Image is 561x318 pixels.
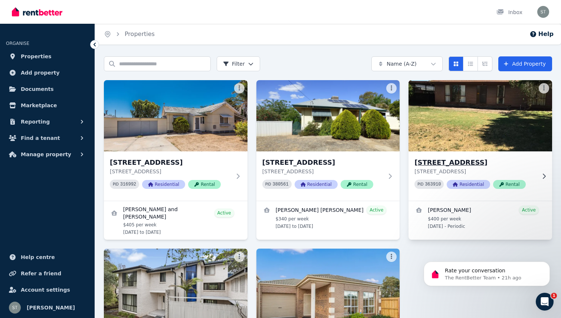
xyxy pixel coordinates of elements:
[256,201,400,234] a: View details for Mark Eric Christensen
[142,180,185,189] span: Residential
[21,134,60,142] span: Find a tenant
[265,182,271,186] small: PID
[234,252,245,262] button: More options
[6,82,89,96] a: Documents
[21,117,50,126] span: Reporting
[256,80,400,201] a: 39 Woolgar Ave, Merredin[STREET_ADDRESS][STREET_ADDRESS]PID 380561ResidentialRental
[21,101,57,110] span: Marketplace
[414,157,536,168] h3: [STREET_ADDRESS]
[449,56,463,71] button: Card view
[6,98,89,113] a: Marketplace
[449,56,492,71] div: View options
[386,83,397,94] button: More options
[463,56,478,71] button: Compact list view
[414,168,536,175] p: [STREET_ADDRESS]
[447,180,490,189] span: Residential
[387,60,417,68] span: Name (A-Z)
[262,168,384,175] p: [STREET_ADDRESS]
[223,60,245,68] span: Filter
[341,180,373,189] span: Rental
[120,182,136,187] code: 316992
[104,80,247,151] img: 27 Cassia Street, Rangeway
[6,282,89,297] a: Account settings
[256,80,400,151] img: 39 Woolgar Ave, Merredin
[425,182,441,187] code: 363910
[6,49,89,64] a: Properties
[217,56,260,71] button: Filter
[6,131,89,145] button: Find a tenant
[21,285,70,294] span: Account settings
[110,168,231,175] p: [STREET_ADDRESS]
[539,83,549,94] button: More options
[21,253,55,262] span: Help centre
[409,201,552,234] a: View details for Kellie Everett
[6,147,89,162] button: Manage property
[12,6,62,17] img: RentBetter
[234,83,245,94] button: More options
[27,303,75,312] span: [PERSON_NAME]
[371,56,443,71] button: Name (A-Z)
[9,302,21,314] img: Shlok Thakur
[125,30,155,37] a: Properties
[95,24,164,45] nav: Breadcrumb
[110,157,231,168] h3: [STREET_ADDRESS]
[188,180,221,189] span: Rental
[498,56,552,71] a: Add Property
[6,114,89,129] button: Reporting
[536,293,554,311] iframe: Intercom live chat
[21,68,60,77] span: Add property
[21,85,54,94] span: Documents
[273,182,289,187] code: 380561
[21,52,52,61] span: Properties
[6,65,89,80] a: Add property
[409,80,552,201] a: 57 Station St, Wallan[STREET_ADDRESS][STREET_ADDRESS]PID 363910ResidentialRental
[21,269,61,278] span: Refer a friend
[478,56,492,71] button: Expanded list view
[551,293,557,299] span: 1
[537,6,549,18] img: Shlok Thakur
[6,41,29,46] span: ORGANISE
[104,201,247,240] a: View details for Douglas Laird and Michelle Walker
[529,30,554,39] button: Help
[405,78,556,153] img: 57 Station St, Wallan
[6,250,89,265] a: Help centre
[113,182,119,186] small: PID
[104,80,247,201] a: 27 Cassia Street, Rangeway[STREET_ADDRESS][STREET_ADDRESS]PID 316992ResidentialRental
[417,182,423,186] small: PID
[295,180,338,189] span: Residential
[413,246,561,298] iframe: Intercom notifications message
[6,266,89,281] a: Refer a friend
[496,9,522,16] div: Inbox
[262,157,384,168] h3: [STREET_ADDRESS]
[493,180,526,189] span: Rental
[21,150,71,159] span: Manage property
[386,252,397,262] button: More options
